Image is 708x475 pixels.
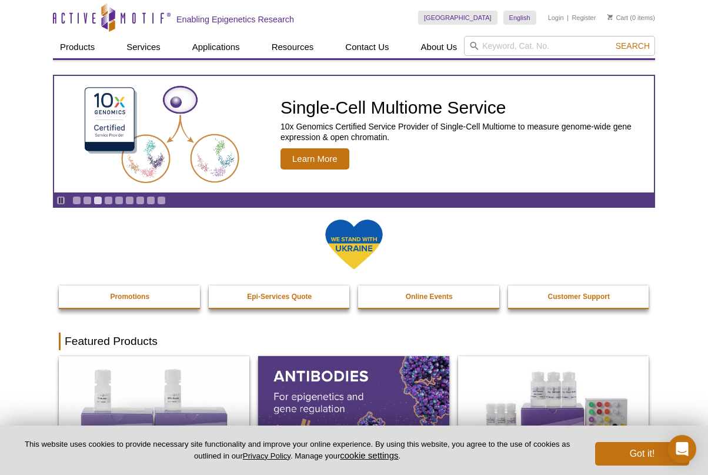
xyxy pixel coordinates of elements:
strong: Customer Support [548,293,610,301]
a: Go to slide 9 [157,196,166,205]
a: Products [53,36,102,58]
button: cookie settings [340,450,398,460]
a: Go to slide 6 [125,196,134,205]
img: Your Cart [607,14,613,20]
a: Login [548,14,564,22]
a: Go to slide 3 [93,196,102,205]
a: [GEOGRAPHIC_DATA] [418,11,497,25]
a: Cart [607,14,628,22]
img: We Stand With Ukraine [325,218,383,271]
div: Open Intercom Messenger [668,435,696,463]
a: Toggle autoplay [56,196,65,205]
a: Go to slide 8 [146,196,155,205]
strong: Promotions [110,293,149,301]
span: Search [616,41,650,51]
span: Learn More [280,148,349,170]
input: Keyword, Cat. No. [464,36,655,56]
a: Services [119,36,168,58]
p: This website uses cookies to provide necessary site functionality and improve your online experie... [19,439,576,461]
img: DNA Library Prep Kit for Illumina [59,356,249,471]
h2: Featured Products [59,333,649,350]
a: Privacy Policy [243,451,290,460]
li: (0 items) [607,11,655,25]
strong: Epi-Services Quote [247,293,312,301]
img: CUT&Tag-IT® Express Assay Kit [458,356,649,471]
a: Customer Support [508,285,650,308]
button: Got it! [595,442,689,466]
a: Epi-Services Quote [209,285,351,308]
a: Go to slide 4 [104,196,113,205]
h2: Enabling Epigenetics Research [176,14,294,25]
strong: Online Events [406,293,453,301]
a: Promotions [59,285,201,308]
a: Register [572,14,596,22]
article: Single-Cell Multiome Service [54,76,654,192]
img: All Antibodies [258,356,449,471]
button: Search [612,41,653,51]
img: Single-Cell Multiome Service [74,81,250,188]
a: Applications [185,36,247,58]
a: Resources [265,36,321,58]
a: Go to slide 5 [115,196,123,205]
h2: Single-Cell Multiome Service [280,99,648,117]
a: Go to slide 1 [72,196,81,205]
a: Online Events [358,285,500,308]
a: Go to slide 7 [136,196,145,205]
li: | [567,11,569,25]
a: Go to slide 2 [83,196,92,205]
a: About Us [414,36,465,58]
p: 10x Genomics Certified Service Provider of Single-Cell Multiome to measure genome-wide gene expre... [280,121,648,142]
a: English [503,11,536,25]
a: Contact Us [338,36,396,58]
a: Single-Cell Multiome Service Single-Cell Multiome Service 10x Genomics Certified Service Provider... [54,76,654,192]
